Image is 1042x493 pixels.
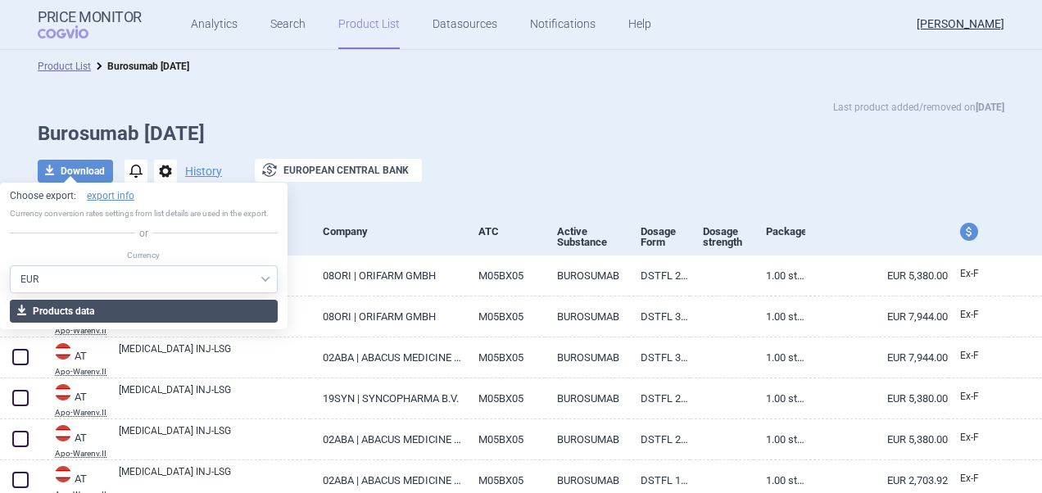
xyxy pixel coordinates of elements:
[805,337,948,378] a: EUR 7,944.00
[628,296,691,337] a: DSTFL 30MG/ML
[43,382,106,417] a: ATATApo-Warenv.II
[466,419,545,459] a: M05BX05
[10,208,278,219] p: Currency conversion rates settings from list details are used in the export.
[557,211,628,262] div: Active Substance
[754,378,806,418] a: 1.00 ST | Stück
[805,256,948,296] a: EUR 5,380.00
[55,425,71,441] img: Austria
[478,211,545,251] div: ATC
[948,344,1008,369] a: Ex-F
[948,262,1008,287] a: Ex-F
[628,256,691,296] a: DSTFL 20MG/ML
[38,122,1004,146] h1: Burosumab [DATE]
[960,268,979,279] span: Ex-factory price
[55,327,106,335] abbr: Apo-Warenv.II — Apothekerverlag Warenverzeichnis. Online database developed by the Österreichisch...
[87,189,134,203] a: export info
[135,225,152,242] span: or
[628,378,691,418] a: DSTFL 20MG/ML
[255,159,422,182] button: European Central Bank
[43,423,106,458] a: ATATApo-Warenv.II
[55,384,71,400] img: Austria
[185,165,222,177] button: History
[55,343,71,360] img: Austria
[38,58,91,75] li: Product List
[466,296,545,337] a: M05BX05
[466,337,545,378] a: M05BX05
[310,337,467,378] a: 02ABA | ABACUS MEDICINE A/S
[960,350,979,361] span: Ex-factory price
[754,419,806,459] a: 1.00 ST | Stück
[323,211,467,251] div: Company
[545,337,628,378] a: BUROSUMAB
[55,450,106,458] abbr: Apo-Warenv.II — Apothekerverlag Warenverzeichnis. Online database developed by the Österreichisch...
[38,9,142,25] strong: Price Monitor
[833,99,1004,115] p: Last product added/removed on
[754,256,806,296] a: 1.00 ST | Stück
[805,419,948,459] a: EUR 5,380.00
[703,211,753,262] div: Dosage strength
[628,337,691,378] a: DSTFL 30MG/ML
[466,378,545,418] a: M05BX05
[55,368,106,376] abbr: Apo-Warenv.II — Apothekerverlag Warenverzeichnis. Online database developed by the Österreichisch...
[545,378,628,418] a: BUROSUMAB
[38,160,113,183] button: Download
[466,256,545,296] a: M05BX05
[805,296,948,337] a: EUR 7,944.00
[107,61,189,72] strong: Burosumab [DATE]
[310,419,467,459] a: 02ABA | ABACUS MEDICINE A/S
[948,426,1008,450] a: Ex-F
[628,419,691,459] a: DSTFL 20MG/ML
[38,61,91,72] a: Product List
[91,58,189,75] li: Burosumab 02/10/2025
[10,250,278,261] p: Currency
[119,382,310,412] a: [MEDICAL_DATA] INJ-LSG
[38,9,142,40] a: Price MonitorCOGVIO
[545,296,628,337] a: BUROSUMAB
[310,378,467,418] a: 19SYN | SYNCOPHARMA B.V.
[754,296,806,337] a: 1.00 ST | Stück
[310,296,467,337] a: 08ORI | ORIFARM GMBH
[960,309,979,320] span: Ex-factory price
[545,419,628,459] a: BUROSUMAB
[948,303,1008,328] a: Ex-F
[948,385,1008,409] a: Ex-F
[805,378,948,418] a: EUR 5,380.00
[641,211,691,262] div: Dosage Form
[310,256,467,296] a: 08ORI | ORIFARM GMBH
[43,341,106,376] a: ATATApo-Warenv.II
[38,25,111,38] span: COGVIO
[766,211,806,251] div: Package
[948,467,1008,491] a: Ex-F
[754,337,806,378] a: 1.00 ST | Stück
[960,391,979,402] span: Ex-factory price
[960,432,979,443] span: Ex-factory price
[119,423,310,453] a: [MEDICAL_DATA] INJ-LSG
[55,409,106,417] abbr: Apo-Warenv.II — Apothekerverlag Warenverzeichnis. Online database developed by the Österreichisch...
[10,189,278,203] p: Choose export:
[960,473,979,484] span: Ex-factory price
[545,256,628,296] a: BUROSUMAB
[976,102,1004,113] strong: [DATE]
[10,300,278,323] button: Products data
[119,341,310,371] a: [MEDICAL_DATA] INJ-LSG
[55,466,71,482] img: Austria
